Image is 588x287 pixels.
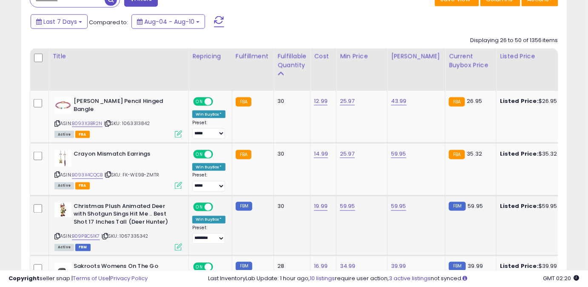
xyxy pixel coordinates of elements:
[449,150,465,159] small: FBA
[212,98,225,105] span: OFF
[75,131,90,138] span: FBA
[314,150,328,158] a: 14.99
[391,52,442,61] div: [PERSON_NAME]
[236,150,251,159] small: FBA
[467,97,482,105] span: 26.95
[75,244,91,251] span: FBM
[277,52,307,70] div: Fulfillable Quantity
[194,151,205,158] span: ON
[500,97,539,105] b: Listed Price:
[131,14,205,29] button: Aug-04 - Aug-10
[467,150,482,158] span: 35.32
[212,151,225,158] span: OFF
[89,18,128,26] span: Compared to:
[104,172,159,179] span: | SKU: FK-WE9B-ZMTR
[236,97,251,107] small: FBA
[500,150,539,158] b: Listed Price:
[236,262,252,271] small: FBM
[54,203,182,250] div: ASIN:
[72,120,103,127] a: B093X3BR2N
[104,120,150,127] span: | SKU: 1063313842
[110,274,148,282] a: Privacy Policy
[391,202,406,211] a: 59.95
[192,173,225,192] div: Preset:
[43,17,77,26] span: Last 7 Days
[314,52,333,61] div: Cost
[101,233,148,240] span: | SKU: 1067335342
[194,203,205,210] span: ON
[31,14,88,29] button: Last 7 Days
[54,97,182,137] div: ASIN:
[192,163,225,171] div: Win BuyBox *
[449,97,465,107] small: FBA
[449,262,465,271] small: FBM
[54,150,182,189] div: ASIN:
[192,52,228,61] div: Repricing
[74,150,177,160] b: Crayon Mismatch Earrings
[277,150,304,158] div: 30
[277,97,304,105] div: 30
[9,275,148,283] div: seller snap | |
[75,182,90,190] span: FBA
[391,150,406,158] a: 59.95
[449,202,465,211] small: FBM
[73,274,109,282] a: Terms of Use
[144,17,194,26] span: Aug-04 - Aug-10
[340,202,355,211] a: 59.95
[389,274,431,282] a: 3 active listings
[54,182,74,190] span: All listings currently available for purchase on Amazon
[54,203,71,217] img: 41VtEBJULNL._SL40_.jpg
[54,244,74,251] span: All listings currently available for purchase on Amazon
[340,97,355,105] a: 25.97
[236,52,270,61] div: Fulfillment
[194,98,205,105] span: ON
[340,150,355,158] a: 25.97
[468,202,483,210] span: 59.95
[277,203,304,210] div: 30
[54,150,71,167] img: 31pw4hLKbfS._SL40_.jpg
[500,150,571,158] div: $35.32
[236,202,252,211] small: FBM
[340,52,384,61] div: Min Price
[72,233,100,240] a: B09PBC51K7
[543,274,579,282] span: 2025-08-18 02:20 GMT
[72,172,103,179] a: B093X4CQCB
[310,274,335,282] a: 10 listings
[212,203,225,210] span: OFF
[54,131,74,138] span: All listings currently available for purchase on Amazon
[470,37,558,45] div: Displaying 26 to 50 of 1356 items
[391,97,407,105] a: 43.99
[74,97,177,115] b: [PERSON_NAME] Pencil Hinged Bangle
[54,97,71,114] img: 31lSrqDmg6S._SL40_.jpg
[9,274,40,282] strong: Copyright
[192,111,225,118] div: Win BuyBox *
[500,52,574,61] div: Listed Price
[314,202,328,211] a: 19.99
[449,52,493,70] div: Current Buybox Price
[314,97,328,105] a: 12.99
[500,202,539,210] b: Listed Price:
[192,216,225,224] div: Win BuyBox *
[192,120,225,139] div: Preset:
[500,97,571,105] div: $26.95
[52,52,185,61] div: Title
[500,203,571,210] div: $59.95
[74,203,177,229] b: Christmas Plush Animated Deer with Shotgun Sings Hit Me .. Best Shot 17 Inches Tall (Deer Hunter)
[208,275,579,283] div: Last InventoryLab Update: 1 hour ago, require user action, not synced.
[192,225,225,244] div: Preset:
